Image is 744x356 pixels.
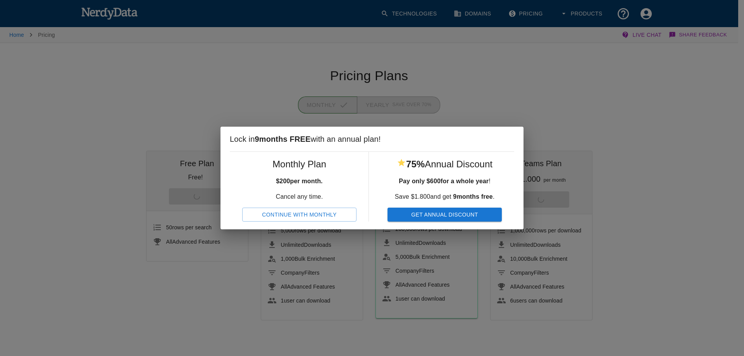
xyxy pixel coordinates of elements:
button: Continue With Monthly [242,208,356,222]
b: Pay only $ 600 for a whole year [399,178,489,184]
h5: Monthly Plan [242,158,356,170]
p: Save $ 1.800 and get . [387,192,502,201]
b: $ 200 per month. [276,178,322,184]
b: 75% [406,159,425,169]
p: Cancel any time. [242,192,356,201]
h5: Annual Discount [387,158,502,170]
h2: Lock in with an annual plan! [220,127,524,151]
b: 9 months FREE [255,135,310,143]
button: Get Annual Discount [387,208,502,222]
b: 9 months free [453,193,493,200]
p: ! [387,177,502,186]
